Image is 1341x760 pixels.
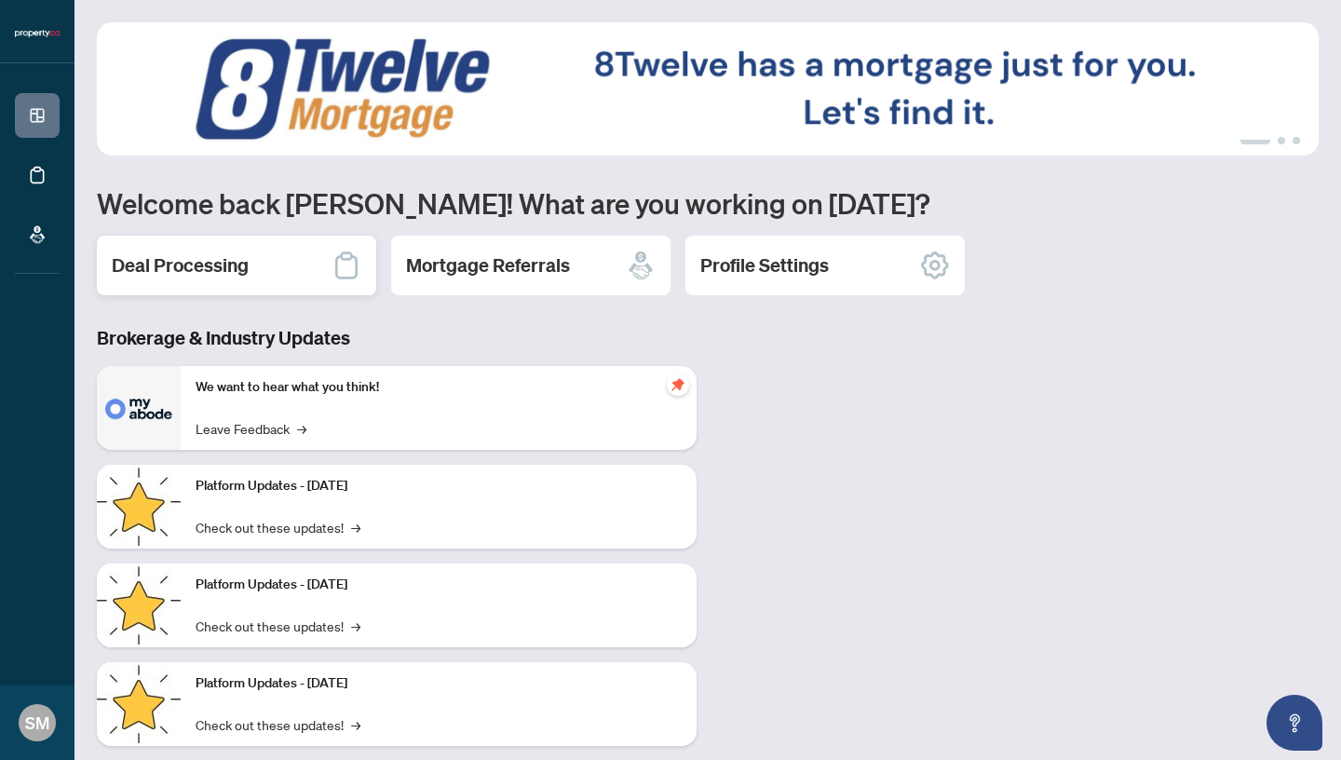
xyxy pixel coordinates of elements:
img: Platform Updates - July 8, 2025 [97,563,181,647]
h3: Brokerage & Industry Updates [97,325,697,351]
h2: Mortgage Referrals [406,252,570,278]
h2: Profile Settings [700,252,829,278]
img: Slide 0 [97,22,1319,156]
span: → [351,714,360,735]
span: → [297,418,306,439]
p: Platform Updates - [DATE] [196,673,682,694]
a: Check out these updates!→ [196,714,360,735]
span: pushpin [667,373,689,396]
p: Platform Updates - [DATE] [196,575,682,595]
a: Leave Feedback→ [196,418,306,439]
a: Check out these updates!→ [196,517,360,537]
button: 3 [1293,137,1300,144]
span: → [351,616,360,636]
button: 1 [1240,137,1270,144]
p: Platform Updates - [DATE] [196,476,682,496]
button: Open asap [1266,695,1322,751]
span: → [351,517,360,537]
img: logo [15,28,60,39]
a: Check out these updates!→ [196,616,360,636]
h2: Deal Processing [112,252,249,278]
p: We want to hear what you think! [196,377,682,398]
img: Platform Updates - July 21, 2025 [97,465,181,549]
img: Platform Updates - June 23, 2025 [97,662,181,746]
img: We want to hear what you think! [97,366,181,450]
span: SM [25,710,49,736]
h1: Welcome back [PERSON_NAME]! What are you working on [DATE]? [97,185,1319,221]
button: 2 [1278,137,1285,144]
